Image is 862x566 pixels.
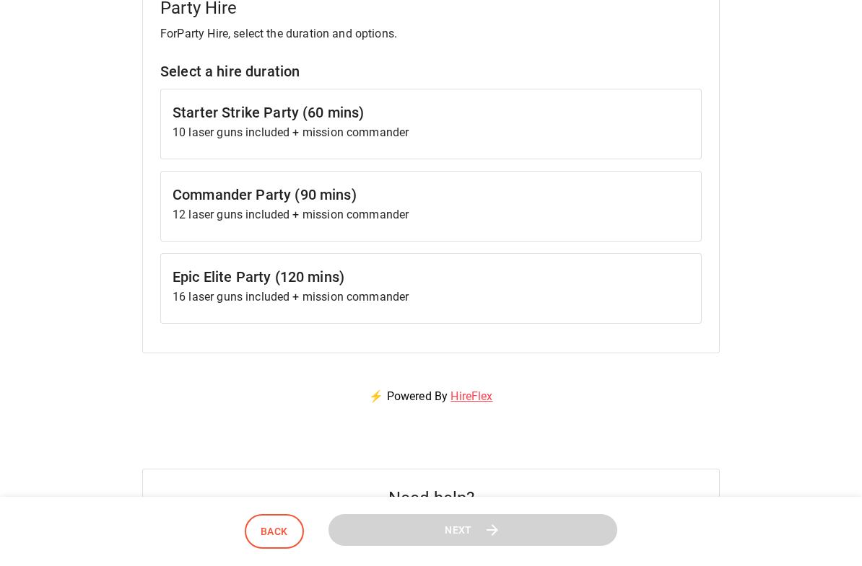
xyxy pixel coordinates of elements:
[173,265,689,288] h6: Epic Elite Party (120 mins)
[173,101,689,124] h6: Starter Strike Party (60 mins)
[328,514,617,547] button: Next
[352,371,510,423] p: ⚡ Powered By
[160,25,702,43] p: For Party Hire , select the duration and options.
[388,487,474,510] h5: Need help?
[160,60,702,83] h6: Select a hire duration
[450,389,492,403] a: HireFlex
[173,206,689,224] p: 12 laser guns included + mission commander
[173,124,689,141] p: 10 laser guns included + mission commander
[245,514,304,549] button: Back
[261,523,288,541] span: Back
[445,521,472,539] span: Next
[173,183,689,206] h6: Commander Party (90 mins)
[173,288,689,306] p: 16 laser guns included + mission commander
